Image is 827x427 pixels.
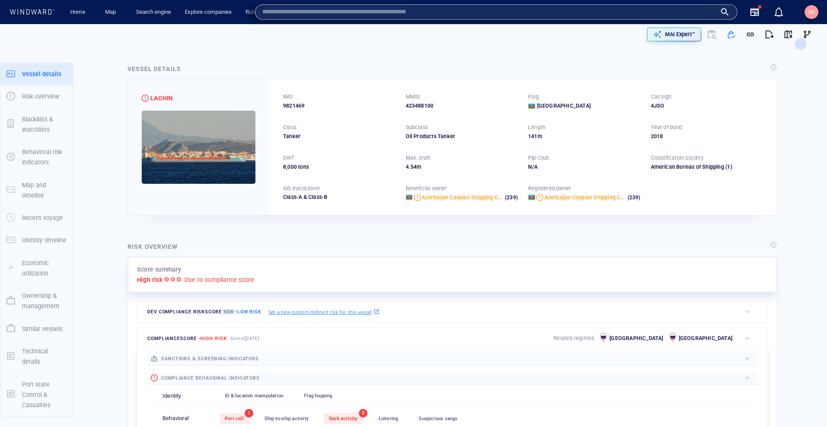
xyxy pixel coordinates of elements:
[803,3,820,21] button: NI
[161,356,259,362] span: sanctions & screening indicators
[0,340,73,373] button: Technical details
[605,260,647,266] a: Improve this map
[779,25,798,44] button: View on map
[137,275,163,285] p: High risk
[22,291,67,312] p: Ownership & management
[283,154,295,162] p: DWT
[613,31,627,44] div: tooltips.createAOI
[268,307,379,316] a: Set a new custom defined risk for this vessel
[120,217,199,232] button: 7 days[DATE]-[DATE]
[225,416,244,421] span: Port call
[651,93,672,101] p: Call sign
[283,124,296,131] p: Class
[22,69,61,79] p: Vessel details
[162,415,189,423] p: Behavioral
[0,390,73,398] a: Port state Control & Casualties
[528,154,549,162] p: P&I Club
[237,309,261,315] span: Low risk
[302,194,327,200] span: Class-B
[544,194,650,201] span: Azerbaijan Caspian Shipping CJSC (ASCO)
[613,31,627,44] button: Create an AOI.
[22,258,67,279] p: Economic utilization
[406,185,447,192] p: Beneficial owner
[264,416,308,421] span: Ship-to-ship activity
[0,252,73,285] button: Economic utilization
[0,352,73,360] a: Technical details
[609,334,663,342] p: [GEOGRAPHIC_DATA]
[538,133,542,139] span: m
[44,9,59,22] div: (3084)
[0,324,73,332] a: Similar vessels
[127,221,143,228] span: 7 days
[64,5,91,20] button: Home
[162,392,181,400] p: Identity
[722,25,741,44] button: Add to vessel list
[0,92,73,100] a: Risk overview
[0,318,73,340] button: Similar vessels
[200,336,227,341] span: High risk
[406,102,518,110] div: 423488100
[147,309,261,315] span: Dev Compliance risk score -
[283,133,395,140] div: Tanker
[67,5,89,20] a: Home
[283,163,395,171] div: 8,000 tons
[406,164,409,170] span: 4
[422,194,518,201] a: Azerbaijan Caspian Shipping CJSC (ASCO) (239)
[0,141,73,174] button: Behavioral risk indicators
[679,334,732,342] p: [GEOGRAPHIC_DATA]
[647,28,701,41] button: MAI Expert™
[553,334,594,342] p: Related regimes
[600,31,613,44] div: Toggle vessel historical path
[419,416,457,421] span: Suspicious cargo
[560,260,602,266] a: OpenStreetMap
[127,64,181,74] div: Vessel details
[0,285,73,318] button: Ownership & management
[283,194,302,200] span: Class-A
[627,31,640,44] div: Toggle map information layers
[504,194,518,201] span: (239)
[537,102,591,110] span: [GEOGRAPHIC_DATA]
[230,336,260,341] span: Since [DATE]
[161,375,260,381] span: compliance behavioral indicators
[528,163,640,171] div: N/A
[0,373,73,417] button: Port state Control & Casualties
[102,5,122,20] a: Map
[409,164,410,170] span: .
[22,91,59,102] p: Risk overview
[0,85,73,108] button: Risk overview
[268,308,372,316] p: Set a new custom defined risk for this vessel
[0,108,73,141] button: Blacklists & watchlists
[142,111,255,184] img: 5dc0cd03969fc322323cdcc7_0
[98,5,126,20] button: Map
[544,194,640,201] a: Azerbaijan Caspian Shipping CJSC (ASCO) (239)
[651,102,763,110] div: 4JSO
[528,133,538,139] span: 141
[137,264,181,275] p: Score summary
[242,5,277,20] a: Rule engine
[665,31,695,38] p: MAI Expert™
[283,185,320,192] p: AIS transceiver
[22,213,63,223] p: Recent voyage
[142,95,149,102] div: High risk
[798,25,817,44] button: Visual Link Analysis
[0,153,73,161] a: Behavioral risk indicators
[304,194,307,200] span: &
[127,241,178,252] div: Risk overview
[181,5,235,20] a: Explore companies
[724,163,763,171] span: (1)
[22,346,67,367] p: Technical details
[741,25,760,44] button: Get link
[304,393,332,399] span: Flag hopping
[566,31,587,44] button: Export vessel information
[406,124,428,131] p: Subclass
[0,236,73,244] a: Identity timeline
[133,5,174,20] a: Search engine
[651,163,763,171] div: American Bureau of Shipping
[0,174,73,207] button: Map and timeline
[422,194,528,201] span: Azerbaijan Caspian Shipping CJSC (ASCO)
[150,93,173,103] div: LACHIN
[760,25,779,44] button: Export report
[406,133,518,140] div: Oil Products Tanker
